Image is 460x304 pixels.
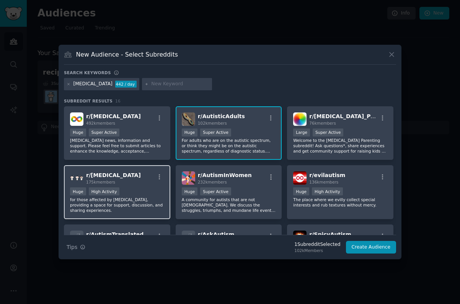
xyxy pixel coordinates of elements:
[115,81,137,88] div: 442 / day
[67,243,77,251] span: Tips
[293,231,307,244] img: SpicyAutism
[198,180,227,184] span: 232k members
[309,180,338,184] span: 136k members
[73,81,113,88] div: [MEDICAL_DATA]
[309,172,345,178] span: r/ evilautism
[198,231,235,237] span: r/ AskAutism
[182,187,198,195] div: Huge
[64,70,111,75] h3: Search keywords
[200,128,231,137] div: Super Active
[182,197,276,213] p: A community for autists that are not [DEMOGRAPHIC_DATA]. We discuss the struggles, triumphs, and ...
[70,187,86,195] div: Huge
[86,113,141,119] span: r/ [MEDICAL_DATA]
[182,112,195,126] img: AutisticAdults
[86,172,141,178] span: r/ [MEDICAL_DATA]
[86,180,115,184] span: 175k members
[76,50,178,59] h3: New Audience - Select Subreddits
[346,241,396,254] button: Create Audience
[70,128,86,137] div: Huge
[293,112,307,126] img: Autism_Parenting
[312,187,343,195] div: High Activity
[309,113,396,119] span: r/ [MEDICAL_DATA]_Parenting
[293,197,387,208] p: The place where we evilly collect special interests and rub textures without mercy.
[313,128,344,137] div: Super Active
[293,171,307,185] img: evilautism
[70,112,83,126] img: autism
[70,197,164,213] p: for those affected by [MEDICAL_DATA], providing a space for support, discussion, and sharing expe...
[293,138,387,154] p: Welcome to the [MEDICAL_DATA] Parenting subreddit! Ask questions*, share experiences and get comm...
[89,128,120,137] div: Super Active
[182,128,198,137] div: Huge
[86,231,144,237] span: r/ AutismTranslated
[198,121,227,125] span: 102k members
[64,98,113,104] span: Subreddit Results
[309,231,351,237] span: r/ SpicyAutism
[70,138,164,154] p: [MEDICAL_DATA] news, information and support. Please feel free to submit articles to enhance the ...
[200,187,231,195] div: Super Active
[198,113,245,119] span: r/ AutisticAdults
[70,171,83,185] img: aspergers
[182,171,195,185] img: AutismInWomen
[293,187,309,195] div: Huge
[309,121,336,125] span: 76k members
[293,128,310,137] div: Large
[182,138,276,154] p: For adults who are on the autistic spectrum, or think they might be on the autistic spectrum, reg...
[198,172,252,178] span: r/ AutismInWomen
[294,248,340,253] div: 102k Members
[294,241,340,248] div: 1 Subreddit Selected
[115,99,121,103] span: 16
[86,121,115,125] span: 492k members
[151,81,209,88] input: New Keyword
[64,241,88,254] button: Tips
[89,187,120,195] div: High Activity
